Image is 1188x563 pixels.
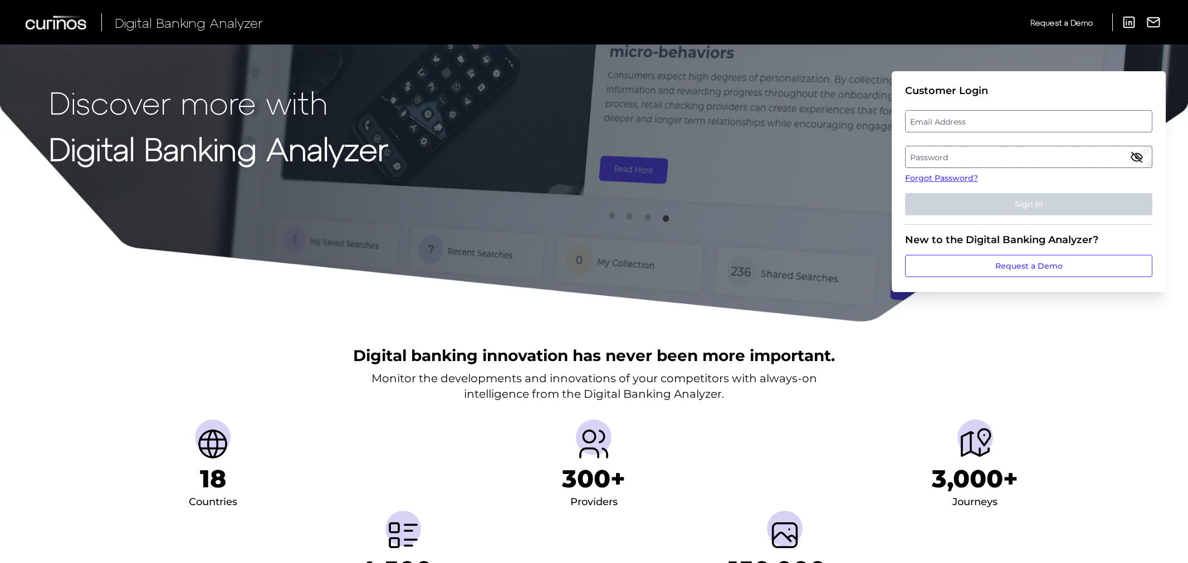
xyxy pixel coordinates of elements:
[371,371,817,402] p: Monitor the developments and innovations of your competitors with always-on intelligence from the...
[905,172,1152,184] a: Forgot Password?
[49,130,388,167] strong: Digital Banking Analyzer
[767,517,803,553] img: Screenshots
[353,345,835,366] h2: Digital banking innovation has never been more important.
[905,193,1152,215] button: Sign In
[1030,13,1093,32] a: Request a Demo
[906,147,1151,167] label: Password
[1030,18,1093,27] span: Request a Demo
[562,464,625,493] h1: 300+
[905,234,1152,246] div: New to the Digital Banking Analyzer?
[189,493,237,511] div: Countries
[49,85,388,120] p: Discover more with
[906,111,1151,131] label: Email Address
[385,517,421,553] img: Metrics
[195,426,231,462] img: Countries
[570,493,618,511] div: Providers
[957,426,993,462] img: Journeys
[115,14,263,31] span: Digital Banking Analyzer
[200,464,226,493] h1: 18
[576,426,612,462] img: Providers
[905,85,1152,97] div: Customer Login
[905,255,1152,277] a: Request a Demo
[26,16,88,29] img: Curinos
[952,493,998,511] div: Journeys
[932,464,1018,493] h1: 3,000+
